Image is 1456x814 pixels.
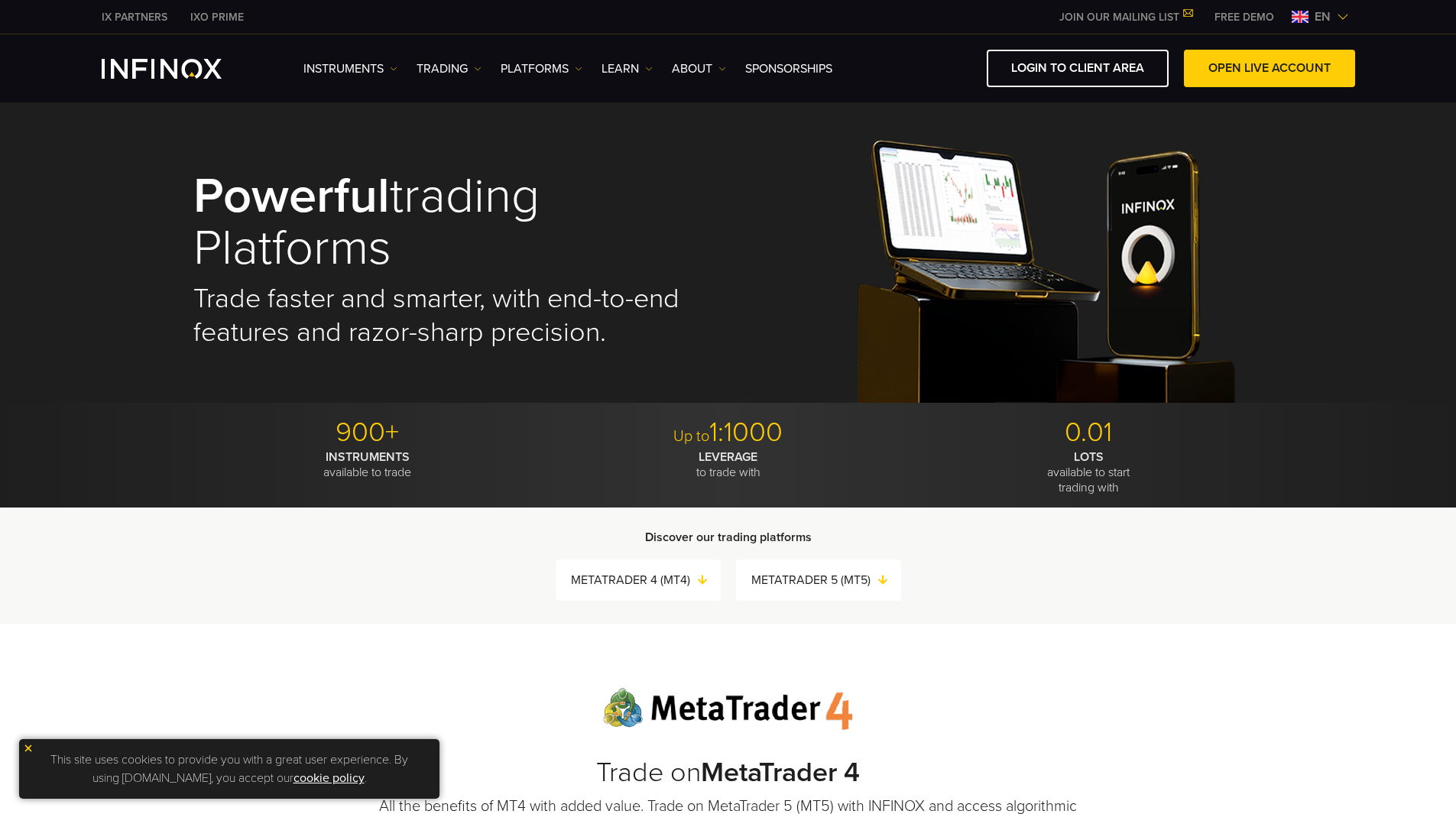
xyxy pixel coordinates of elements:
[193,170,707,275] h1: trading platforms
[1203,9,1286,25] a: INFINOX MENU
[179,9,255,25] a: INFINOX
[193,449,543,480] p: available to trade
[553,449,903,480] p: to trade with
[603,688,853,731] img: Meta Trader 4 logo
[673,427,709,446] span: Up to
[571,569,721,591] a: METATRADER 4 (MT4)
[23,743,34,754] img: yellow close icon
[501,60,582,78] a: PLATFORMS
[914,449,1263,495] p: available to start trading with
[326,449,410,465] strong: INSTRUMENTS
[417,60,482,78] a: TRADING
[90,9,179,25] a: INFINOX
[303,60,397,78] a: Instruments
[27,747,432,791] p: This site uses cookies to provide you with a great user experience. By using [DOMAIN_NAME], you a...
[553,416,903,449] p: 1:1000
[102,59,258,79] a: INFINOX Logo
[1048,11,1203,24] a: JOIN OUR MAILING LIST
[701,756,860,789] strong: MetaTrader 4
[699,449,757,465] strong: LEVERAGE
[293,770,365,786] a: cookie policy
[1184,50,1355,87] a: OPEN LIVE ACCOUNT
[751,569,901,591] a: METATRADER 5 (MT5)
[672,60,726,78] a: ABOUT
[645,530,812,545] strong: Discover our trading platforms
[193,166,390,226] strong: Powerful
[1308,8,1337,26] span: en
[193,416,543,449] p: 900+
[602,60,653,78] a: Learn
[354,757,1103,790] h2: Trade on
[193,282,707,349] h2: Trade faster and smarter, with end-to-end features and razor-sharp precision.
[987,50,1169,87] a: LOGIN TO CLIENT AREA
[1074,449,1104,465] strong: LOTS
[914,416,1263,449] p: 0.01
[745,60,832,78] a: SPONSORSHIPS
